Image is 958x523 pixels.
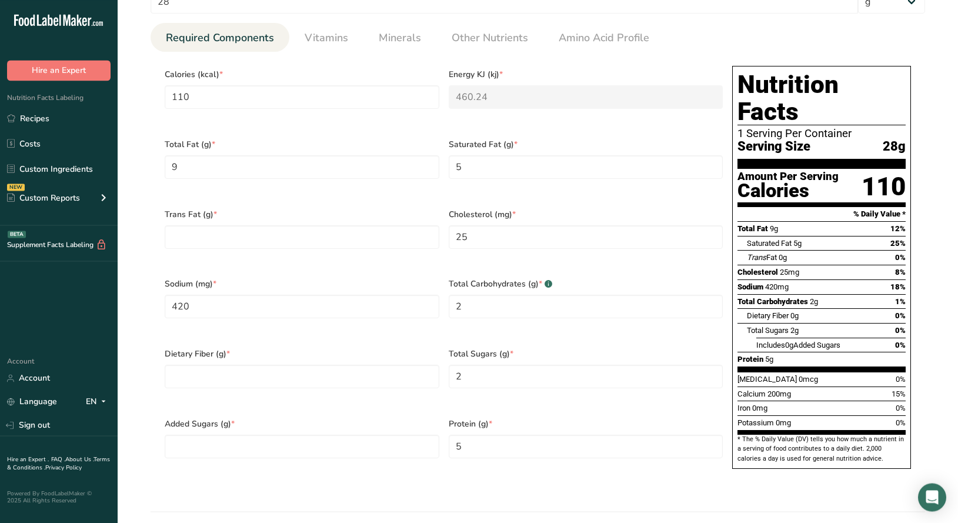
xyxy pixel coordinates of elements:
span: Calories (kcal) [165,68,439,81]
span: 0g [790,311,799,320]
a: Language [7,391,57,412]
span: Sodium [737,282,763,291]
a: Hire an Expert . [7,455,49,464]
span: 0% [896,375,906,384]
span: Energy KJ (kj) [449,68,723,81]
span: 15% [892,389,906,398]
span: Required Components [166,30,274,46]
span: 25mg [780,268,799,277]
span: 0mcg [799,375,818,384]
span: Total Sugars [747,326,789,335]
div: Custom Reports [7,192,80,204]
span: 8% [895,268,906,277]
a: About Us . [65,455,94,464]
span: Total Carbohydrates (g) [449,278,723,290]
span: 0% [895,253,906,262]
i: Trans [747,253,766,262]
span: 5g [765,355,773,364]
span: 18% [890,282,906,291]
span: 0% [896,404,906,412]
span: Sodium (mg) [165,278,439,290]
a: Terms & Conditions . [7,455,110,472]
h1: Nutrition Facts [737,71,906,125]
span: Total Sugars (g) [449,348,723,360]
span: Total Carbohydrates [737,297,808,306]
div: 110 [862,171,906,202]
span: 0% [895,311,906,320]
span: Includes Added Sugars [756,341,840,349]
span: Trans Fat (g) [165,208,439,221]
span: Iron [737,404,750,412]
span: 2g [790,326,799,335]
div: NEW [7,184,25,191]
span: Total Fat (g) [165,138,439,151]
span: Amino Acid Profile [559,30,649,46]
span: Potassium [737,418,774,427]
span: Protein [737,355,763,364]
span: 0% [895,326,906,335]
span: 2g [810,297,818,306]
span: 0mg [752,404,767,412]
a: FAQ . [51,455,65,464]
span: [MEDICAL_DATA] [737,375,797,384]
span: Cholesterol [737,268,778,277]
span: 1% [895,297,906,306]
span: 25% [890,239,906,248]
span: Serving Size [737,139,810,154]
span: Protein (g) [449,418,723,430]
span: Saturated Fat [747,239,792,248]
span: Other Nutrients [452,30,528,46]
div: Amount Per Serving [737,171,839,182]
span: 28g [883,139,906,154]
span: Dietary Fiber (g) [165,348,439,360]
div: Powered By FoodLabelMaker © 2025 All Rights Reserved [7,490,111,504]
span: Minerals [379,30,421,46]
div: Open Intercom Messenger [918,483,946,511]
span: Added Sugars (g) [165,418,439,430]
span: 0g [779,253,787,262]
span: 420mg [765,282,789,291]
span: Vitamins [305,30,348,46]
span: 0g [785,341,793,349]
span: 0% [896,418,906,427]
a: Privacy Policy [45,464,82,472]
div: BETA [8,231,26,238]
span: Calcium [737,389,766,398]
span: Cholesterol (mg) [449,208,723,221]
div: 1 Serving Per Container [737,128,906,139]
span: 12% [890,224,906,233]
span: Saturated Fat (g) [449,138,723,151]
span: 200mg [767,389,791,398]
span: 0mg [776,418,791,427]
span: 9g [770,224,778,233]
div: Calories [737,182,839,199]
span: Dietary Fiber [747,311,789,320]
span: Total Fat [737,224,768,233]
div: EN [86,395,111,409]
span: Fat [747,253,777,262]
span: 0% [895,341,906,349]
span: 5g [793,239,802,248]
button: Hire an Expert [7,60,111,81]
section: % Daily Value * [737,207,906,221]
section: * The % Daily Value (DV) tells you how much a nutrient in a serving of food contributes to a dail... [737,435,906,464]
